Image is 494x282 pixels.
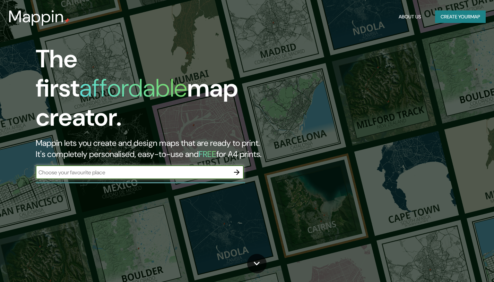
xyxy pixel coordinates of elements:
[396,10,424,23] button: About Us
[36,168,230,176] input: Choose your favourite place
[199,149,216,159] h5: FREE
[79,72,187,104] h1: affordable
[36,138,283,160] h2: Mappin lets you create and design maps that are ready to print. It's completely personalised, eas...
[435,10,486,23] button: Create yourmap
[36,44,283,138] h1: The first map creator.
[64,18,70,24] img: mappin-pin
[8,7,64,26] h3: Mappin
